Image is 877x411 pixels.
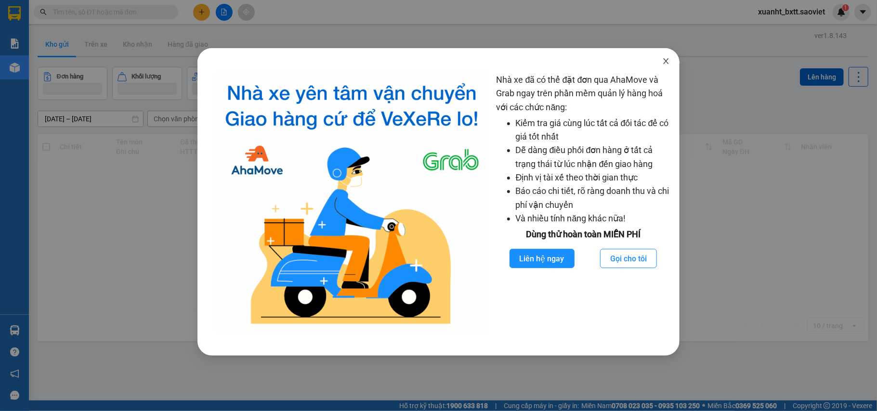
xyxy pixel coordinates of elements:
button: Liên hệ ngay [510,249,575,268]
button: Gọi cho tôi [600,249,657,268]
button: Close [653,48,680,75]
li: Định vị tài xế theo thời gian thực [516,171,670,184]
span: Gọi cho tôi [610,253,647,265]
span: Liên hệ ngay [520,253,564,265]
li: Kiểm tra giá cùng lúc tất cả đối tác để có giá tốt nhất [516,116,670,144]
li: Báo cáo chi tiết, rõ ràng doanh thu và chi phí vận chuyển [516,184,670,212]
img: logo [215,73,489,332]
li: Và nhiều tính năng khác nữa! [516,212,670,225]
div: Dùng thử hoàn toàn MIỄN PHÍ [497,228,670,241]
div: Nhà xe đã có thể đặt đơn qua AhaMove và Grab ngay trên phần mềm quản lý hàng hoá với các chức năng: [497,73,670,332]
li: Dễ dàng điều phối đơn hàng ở tất cả trạng thái từ lúc nhận đến giao hàng [516,143,670,171]
span: close [662,57,670,65]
